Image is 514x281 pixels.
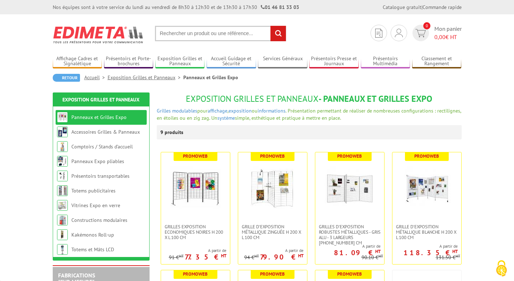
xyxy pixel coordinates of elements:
[392,243,458,249] span: A partir de
[165,224,226,240] span: Grilles Exposition Economiques Noires H 200 x L 100 cm
[375,248,381,254] sup: HT
[254,253,259,258] sup: HT
[57,156,68,167] img: Panneaux Expo pliables
[185,255,226,259] p: 77.35 €
[62,96,140,103] a: Exposition Grilles et Panneaux
[71,129,140,135] a: Accessoires Grilles & Panneaux
[392,224,461,240] a: Grille d'exposition métallique blanche H 200 x L 100 cm
[244,248,303,253] span: A partir de
[238,224,307,240] a: Grille d'exposition métallique Zinguée H 200 x L 100 cm
[208,108,227,114] a: affichage
[411,25,462,41] a: devis rapide 0 Mon panier 0,00€ HT
[71,143,133,150] a: Comptoirs / Stands d'accueil
[362,255,383,260] p: 90.10 €
[57,200,68,211] img: Vitrines Expo en verre
[57,171,68,181] img: Présentoirs transportables
[108,74,183,81] a: Exposition Grilles et Panneaux
[84,74,108,81] a: Accueil
[155,26,286,41] input: Rechercher un produit ou une référence...
[452,248,458,254] sup: HT
[298,253,303,259] sup: HT
[423,4,462,10] a: Commande rapide
[57,141,68,152] img: Comptoirs / Stands d'accueil
[183,271,208,277] b: Promoweb
[434,33,445,41] span: 0,00
[395,29,403,37] img: devis rapide
[71,232,114,238] a: Kakémonos Roll-up
[337,271,362,277] b: Promoweb
[71,114,127,120] a: Panneaux et Grilles Expo
[258,108,286,114] a: informations
[170,163,221,213] img: Grilles Exposition Economiques Noires H 200 x L 100 cm
[309,56,359,67] a: Présentoirs Presse et Journaux
[412,56,462,67] a: Classement et Rangement
[207,56,256,67] a: Accueil Guidage et Sécurité
[414,153,439,159] b: Promoweb
[260,271,285,277] b: Promoweb
[183,153,208,159] b: Promoweb
[71,173,129,179] a: Présentoirs transportables
[375,29,382,38] img: devis rapide
[244,255,259,260] p: 94 €
[71,202,120,209] a: Vitrines Expo en verre
[157,108,171,114] a: Grilles
[179,253,184,258] sup: HT
[57,244,68,255] img: Totems et Mâts LCD
[221,253,226,259] sup: HT
[436,255,460,260] p: 131.50 €
[57,229,68,240] img: Kakémonos Roll-up
[53,74,80,82] a: Retour
[157,108,461,121] span: pour , ou . Présentation permettant de réaliser de nombreuses configurations : rectilignes, en ét...
[57,112,68,123] img: Panneaux et Grilles Expo
[71,246,114,253] a: Totems et Mâts LCD
[261,4,299,10] strong: 01 46 81 33 03
[383,4,462,11] div: |
[319,224,381,246] span: Grilles d'exposition robustes métalliques - gris alu - 3 largeurs [PHONE_NUMBER] cm
[160,125,187,139] p: 9 produits
[155,56,205,67] a: Exposition Grilles et Panneaux
[217,115,235,121] a: système
[396,224,458,240] span: Grille d'exposition métallique blanche H 200 x L 100 cm
[315,243,381,249] span: A partir de
[270,26,286,41] input: rechercher
[157,94,462,104] h1: - Panneaux et Grilles Expo
[315,224,384,246] a: Grilles d'exposition robustes métalliques - gris alu - 3 largeurs [PHONE_NUMBER] cm
[71,187,115,194] a: Totems publicitaires
[383,4,421,10] a: Catalogue gratuit
[325,163,375,213] img: Grilles d'exposition robustes métalliques - gris alu - 3 largeurs 70-100-120 cm
[260,255,303,259] p: 79.90 €
[456,253,460,258] sup: HT
[378,253,383,258] sup: HT
[169,255,184,260] p: 91 €
[404,251,458,255] p: 118.35 €
[186,93,319,104] span: Exposition Grilles et Panneaux
[183,74,238,81] li: Panneaux et Grilles Expo
[434,33,462,41] span: € HT
[104,56,154,67] a: Présentoirs et Porte-brochures
[489,257,514,281] button: Cookies (fenêtre modale)
[161,224,230,240] a: Grilles Exposition Economiques Noires H 200 x L 100 cm
[57,215,68,225] img: Constructions modulaires
[415,29,426,37] img: devis rapide
[247,163,298,213] img: Grille d'exposition métallique Zinguée H 200 x L 100 cm
[492,259,510,277] img: Cookies (fenêtre modale)
[53,56,102,67] a: Affichage Cadres et Signalétique
[334,251,381,255] p: 81.09 €
[337,153,362,159] b: Promoweb
[57,127,68,137] img: Accessoires Grilles & Panneaux
[57,185,68,196] img: Totems publicitaires
[169,248,226,253] span: A partir de
[53,22,144,48] img: Edimeta
[228,108,252,114] a: exposition
[434,25,462,41] span: Mon panier
[260,153,285,159] b: Promoweb
[361,56,410,67] a: Présentoirs Multimédia
[53,4,299,11] div: Nos équipes sont à votre service du lundi au vendredi de 8h30 à 12h30 et de 13h30 à 17h30
[172,108,197,114] a: modulables
[71,217,127,223] a: Constructions modulaires
[71,158,124,165] a: Panneaux Expo pliables
[423,22,430,29] span: 0
[402,163,452,213] img: Grille d'exposition métallique blanche H 200 x L 100 cm
[258,56,307,67] a: Services Généraux
[242,224,303,240] span: Grille d'exposition métallique Zinguée H 200 x L 100 cm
